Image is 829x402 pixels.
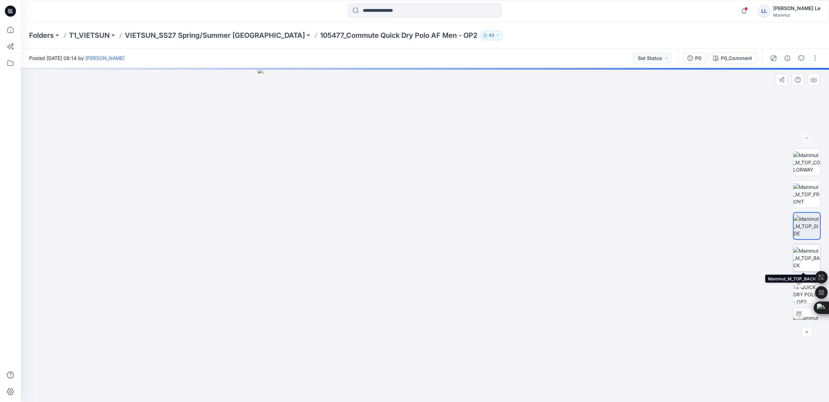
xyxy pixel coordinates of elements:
[320,30,477,40] p: 105477_Commute Quick Dry Polo AF Men - OP2
[793,314,820,329] img: Mammut_M_TOP_TT
[794,215,820,237] img: Mammut_M_TOP_SIDE
[773,12,820,18] div: Mammut
[695,54,701,62] div: P0
[683,53,706,64] button: P0
[480,30,503,40] button: 43
[29,54,125,62] span: Posted [DATE] 08:14 by
[489,32,494,39] p: 43
[29,30,54,40] a: Folders
[793,151,820,173] img: Mammut_M_TOP_COLORWAY
[793,247,820,269] img: Mammut_M_TOP_BACK
[782,53,793,64] button: Details
[85,55,125,61] a: [PERSON_NAME]
[69,30,110,40] a: T1_VIETSUN
[773,4,820,12] div: [PERSON_NAME] Le
[721,54,752,62] div: P0_Comment
[758,5,770,17] div: LL
[125,30,305,40] a: VIETSUN_SS27 Spring/Summer [GEOGRAPHIC_DATA]
[258,68,592,402] img: eyJhbGciOiJIUzI1NiIsImtpZCI6IjAiLCJzbHQiOiJzZXMiLCJ0eXAiOiJKV1QifQ.eyJkYXRhIjp7InR5cGUiOiJzdG9yYW...
[709,53,757,64] button: P0_Comment
[793,183,820,205] img: Mammut_M_TOP_FRONT
[793,276,820,303] img: COMMUTE QUICK DRY POLO - OP2 P0_Comment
